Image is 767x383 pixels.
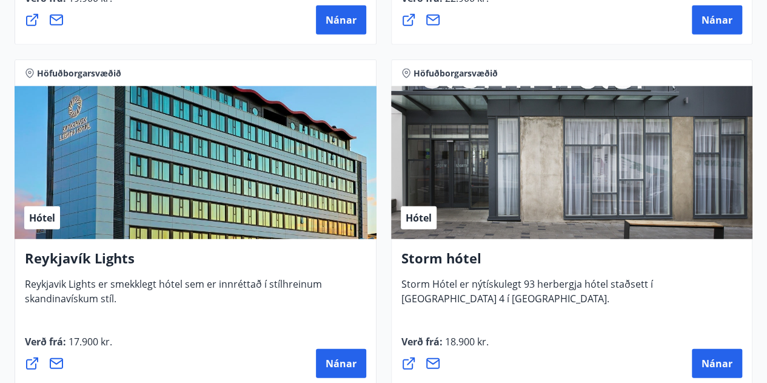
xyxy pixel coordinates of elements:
span: Storm Hótel er nýtískulegt 93 herbergja hótel staðsett í [GEOGRAPHIC_DATA] 4 í [GEOGRAPHIC_DATA]. [401,277,653,315]
span: 17.900 kr. [66,335,112,348]
span: Nánar [326,13,357,27]
button: Nánar [692,349,742,378]
span: 18.900 kr. [443,335,489,348]
h4: Storm hótel [401,249,743,277]
span: Nánar [702,357,732,370]
span: Hótel [29,211,55,225]
span: Verð frá : [25,335,112,358]
span: Nánar [702,13,732,27]
button: Nánar [692,5,742,35]
span: Höfuðborgarsvæðið [37,67,121,80]
button: Nánar [316,5,366,35]
span: Höfuðborgarsvæðið [414,67,498,80]
span: Reykjavik Lights er smekklegt hótel sem er innréttað í stílhreinum skandinavískum stíl. [25,277,322,315]
button: Nánar [316,349,366,378]
span: Hótel [406,211,432,225]
span: Verð frá : [401,335,489,358]
span: Nánar [326,357,357,370]
h4: Reykjavík Lights [25,249,366,277]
